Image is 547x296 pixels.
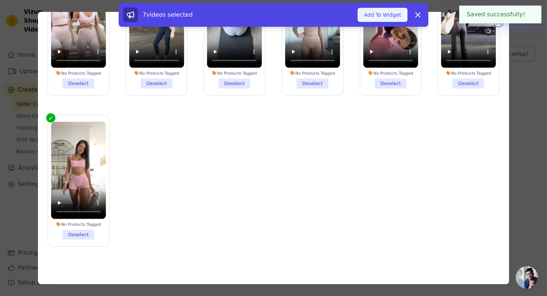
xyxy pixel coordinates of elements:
div: Saved successfully! [459,6,541,23]
span: 7 videos selected [143,11,193,18]
button: Add To Widget [358,8,407,22]
div: No Products Tagged [363,71,418,76]
div: No Products Tagged [129,71,184,76]
div: Open chat [516,266,538,289]
button: Close [525,10,534,19]
div: No Products Tagged [51,221,106,227]
div: No Products Tagged [51,71,106,76]
div: No Products Tagged [207,71,262,76]
div: No Products Tagged [285,71,340,76]
div: No Products Tagged [441,71,496,76]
